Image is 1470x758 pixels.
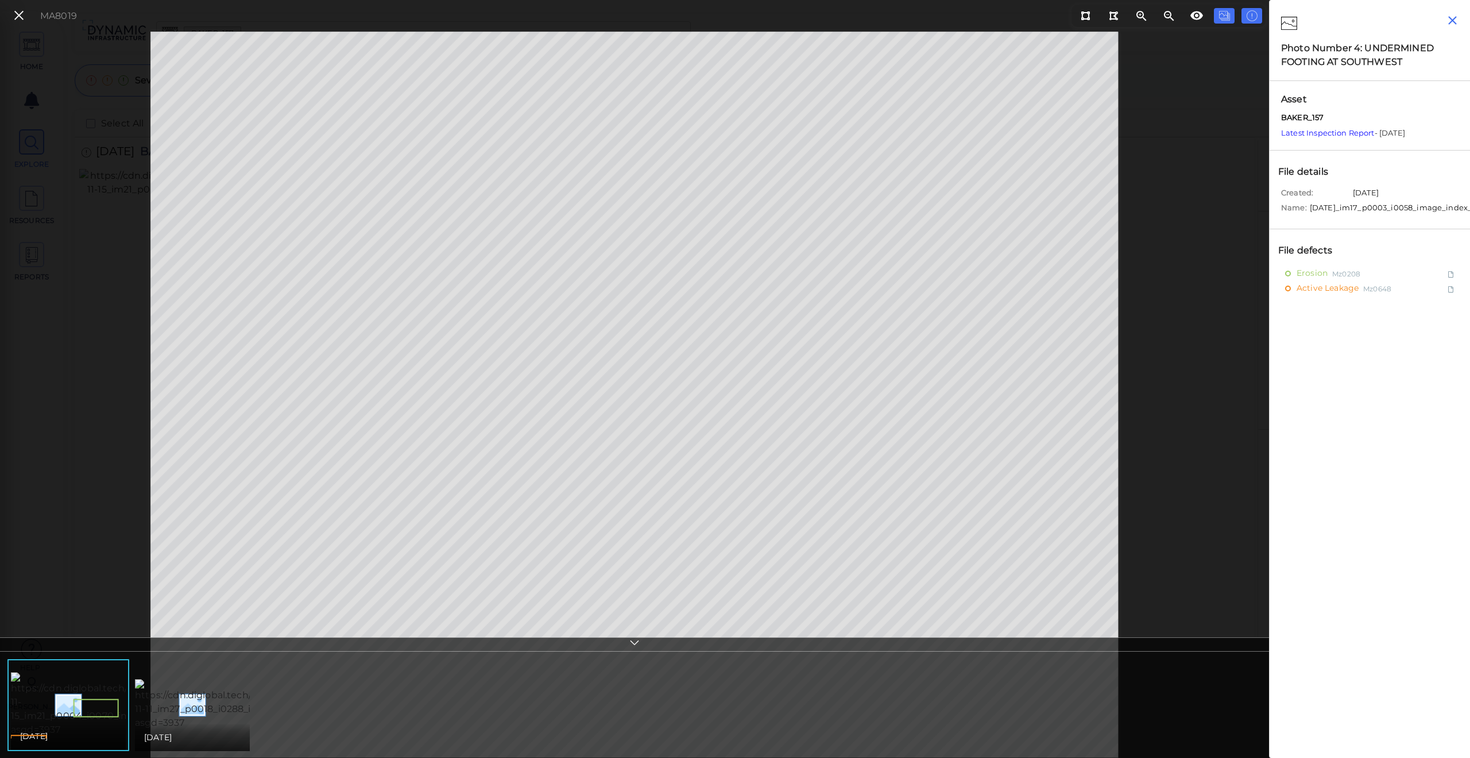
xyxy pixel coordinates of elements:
span: [DATE] [20,729,48,743]
span: Mz0208 [1332,267,1360,281]
div: Active LeakageMz0648 [1275,281,1464,296]
span: Name: [1281,202,1307,217]
span: Erosion [1297,267,1328,281]
span: Mz0648 [1363,282,1391,296]
span: Active Leakage [1297,282,1359,296]
img: https://cdn.diglobal.tech/width210/3937/2022-11-11_im27_p0018_i0288_image_index_2.png?asgd=3937 [135,679,347,730]
div: File details [1275,162,1343,182]
iframe: Chat [1421,706,1461,749]
img: https://cdn.diglobal.tech/width210/3937/2024-11-15_im21_p0004_i0070_image_index_1.png?asgd=3937 [11,672,224,737]
a: Latest Inspection Report [1281,128,1375,137]
div: File defects [1275,241,1347,260]
div: ErosionMz0208 [1275,266,1464,281]
span: [DATE] [144,730,172,744]
span: Created: [1281,187,1350,202]
div: MA8019 [40,9,77,23]
span: Asset [1281,93,1459,106]
span: BAKER_157 [1281,112,1324,124]
span: [DATE] [1353,187,1379,202]
div: Photo Number 4: UNDERMINED FOOTING AT SOUTHWEST [1281,41,1459,69]
span: - [DATE] [1281,128,1405,137]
